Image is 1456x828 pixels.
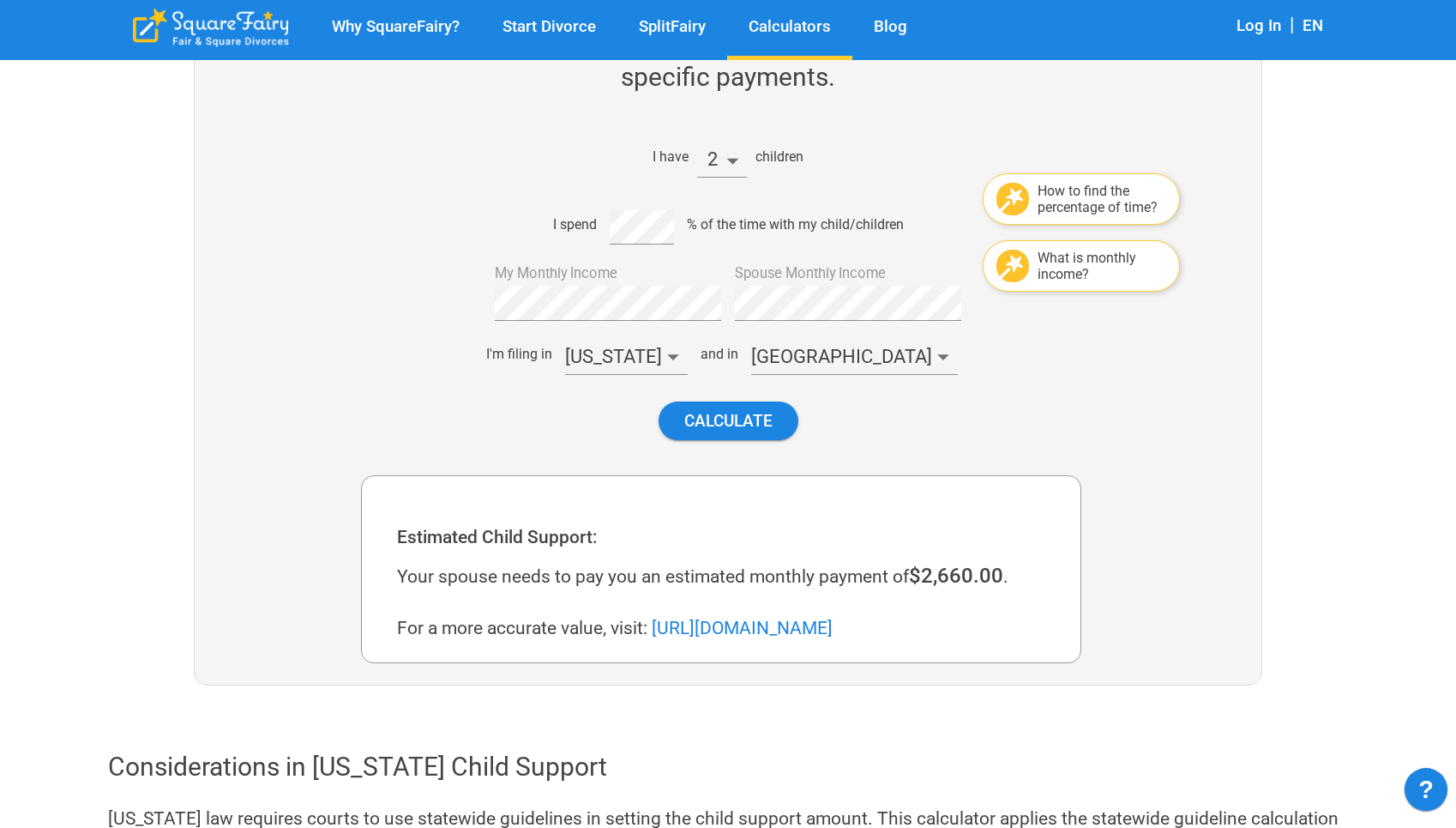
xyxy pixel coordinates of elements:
div: Your spouse needs to pay you an estimated monthly payment of . For a more accurate value, visit: [397,563,1059,641]
button: Calculate [659,402,798,440]
div: and in [701,346,738,362]
a: [URL][DOMAIN_NAME] [652,618,833,638]
label: My Monthly Income [495,263,617,284]
a: Log In [1236,16,1281,35]
a: Blog [852,17,929,37]
div: Estimated Child Support: [397,524,1059,550]
div: children [755,148,803,165]
iframe: JSD widget [1396,759,1456,828]
div: [US_STATE] [565,340,688,375]
span: | [1281,14,1303,35]
a: SplitFairy [617,17,727,37]
h2: Free, online, accurate [US_STATE] divorce child support calculator that estimates [US_STATE] spec... [195,26,1261,94]
div: I'm filing in [486,346,552,362]
div: SquareFairy Logo [133,9,289,47]
a: Why SquareFairy? [310,17,481,37]
div: 2 [697,142,747,178]
div: % of the time with my child/children [687,216,904,233]
a: Calculators [727,17,852,37]
div: What is monthly income? [1038,250,1166,282]
div: I spend [553,216,597,233]
span: $2,660.00 [909,564,1003,588]
a: Start Divorce [481,17,617,37]
div: I have [653,148,689,165]
label: Spouse Monthly Income [735,263,886,284]
div: How to find the percentage of time? [1038,183,1166,215]
div: [GEOGRAPHIC_DATA] [751,340,958,375]
div: Considerations in [US_STATE] Child Support [108,750,1348,784]
div: EN [1303,15,1323,39]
